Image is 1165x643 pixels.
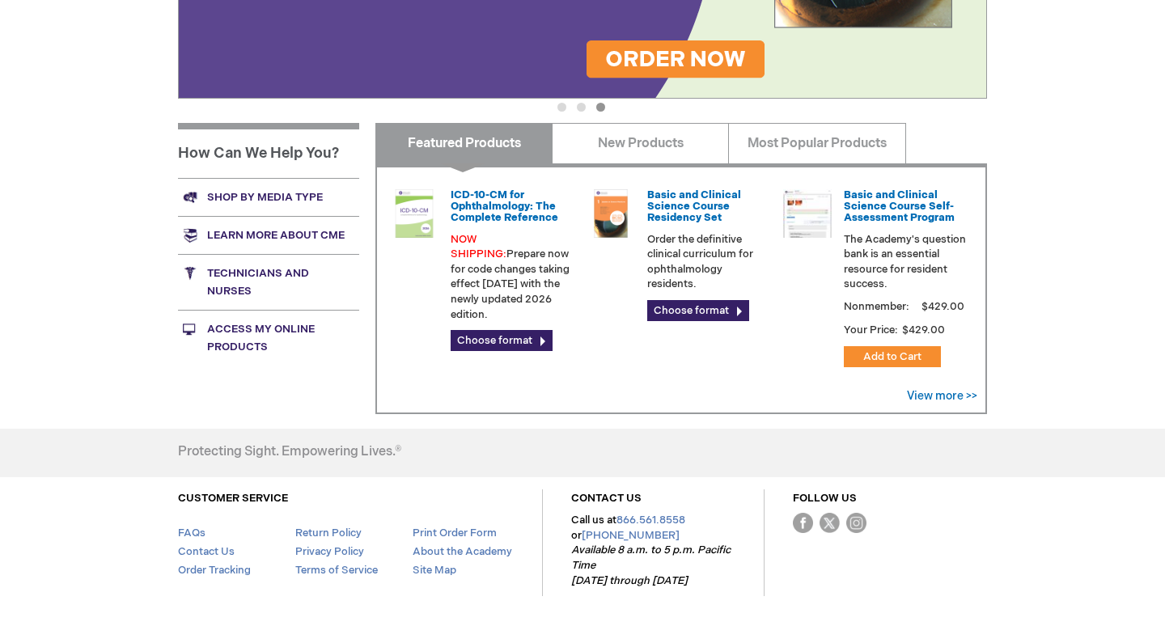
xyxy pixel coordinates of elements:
a: Site Map [413,564,456,577]
a: Choose format [647,300,749,321]
a: Learn more about CME [178,216,359,254]
img: instagram [846,513,866,533]
a: Terms of Service [295,564,378,577]
a: 866.561.8558 [616,514,685,527]
a: About the Academy [413,545,512,558]
a: View more >> [907,389,977,403]
a: Most Popular Products [728,123,905,163]
a: New Products [552,123,729,163]
a: Access My Online Products [178,310,359,366]
img: Twitter [820,513,840,533]
a: [PHONE_NUMBER] [582,529,680,542]
a: Order Tracking [178,564,251,577]
span: $429.00 [900,324,947,336]
a: Contact Us [178,545,235,558]
strong: Your Price: [844,324,898,336]
img: Facebook [793,513,813,533]
p: The Academy's question bank is an essential resource for resident success. [844,232,967,292]
h1: How Can We Help You? [178,123,359,178]
img: bcscself_20.jpg [783,189,832,238]
a: FOLLOW US [793,492,857,505]
span: $429.00 [919,300,967,313]
a: Return Policy [295,527,362,539]
p: Order the definitive clinical curriculum for ophthalmology residents. [647,232,770,292]
img: 02850963u_47.png [587,189,635,238]
button: Add to Cart [844,346,941,367]
a: Privacy Policy [295,545,364,558]
a: Featured Products [375,123,553,163]
a: CONTACT US [571,492,642,505]
a: Technicians and nurses [178,254,359,310]
em: Available 8 a.m. to 5 p.m. Pacific Time [DATE] through [DATE] [571,544,731,586]
span: Add to Cart [863,350,921,363]
strong: Nonmember: [844,297,909,317]
p: Call us at or [571,513,735,588]
a: ICD-10-CM for Ophthalmology: The Complete Reference [451,188,558,225]
a: Choose format [451,330,553,351]
font: NOW SHIPPING: [451,233,506,261]
a: FAQs [178,527,205,539]
p: Prepare now for code changes taking effect [DATE] with the newly updated 2026 edition. [451,232,574,322]
a: CUSTOMER SERVICE [178,492,288,505]
button: 2 of 3 [577,103,586,112]
button: 1 of 3 [557,103,566,112]
a: Shop by media type [178,178,359,216]
button: 3 of 3 [596,103,605,112]
a: Basic and Clinical Science Course Self-Assessment Program [844,188,955,225]
a: Print Order Form [413,527,497,539]
img: 0120008u_42.png [390,189,438,238]
a: Basic and Clinical Science Course Residency Set [647,188,741,225]
h4: Protecting Sight. Empowering Lives.® [178,445,401,459]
